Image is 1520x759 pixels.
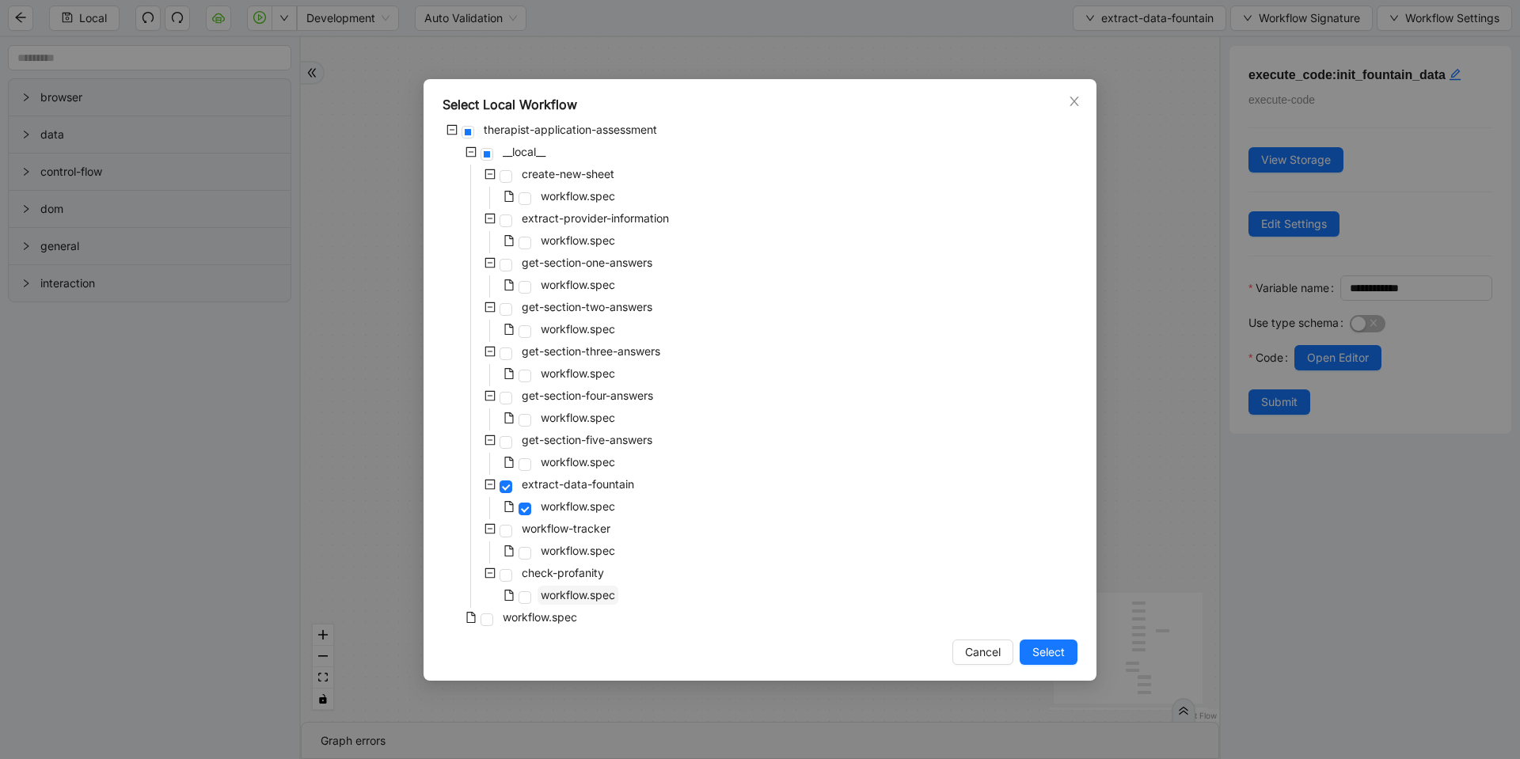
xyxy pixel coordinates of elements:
span: extract-data-fountain [519,475,637,494]
span: minus-square [484,390,496,401]
span: workflow.spec [541,588,615,602]
span: workflow.spec [541,233,615,247]
span: file [503,191,515,202]
span: get-section-two-answers [522,300,652,313]
span: __local__ [500,142,549,161]
span: workflow.spec [500,608,580,627]
span: minus-square [484,169,496,180]
span: file [503,324,515,335]
span: Select [1032,643,1065,661]
span: file [503,279,515,290]
span: create-new-sheet [519,165,617,184]
span: minus-square [446,124,458,135]
span: file [503,235,515,246]
span: file [503,368,515,379]
span: minus-square [484,257,496,268]
span: get-section-four-answers [519,386,656,405]
span: workflow.spec [538,187,618,206]
span: minus-square [484,213,496,224]
span: minus-square [484,479,496,490]
span: file [503,457,515,468]
span: workflow.spec [541,411,615,424]
button: Select [1020,639,1077,665]
span: extract-data-fountain [522,477,634,491]
span: workflow.spec [538,408,618,427]
span: workflow.spec [538,541,618,560]
span: Cancel [965,643,1001,661]
span: minus-square [465,146,477,157]
span: get-section-five-answers [522,433,652,446]
span: get-section-one-answers [522,256,652,269]
span: get-section-five-answers [519,431,655,450]
span: workflow.spec [538,453,618,472]
button: Cancel [952,639,1013,665]
span: file [503,412,515,423]
span: check-profanity [522,566,604,579]
span: workflow.spec [503,610,577,624]
span: close [1068,95,1081,108]
span: file [465,612,477,623]
span: get-section-four-answers [522,389,653,402]
span: therapist-application-assessment [484,123,657,136]
span: minus-square [484,302,496,313]
span: workflow-tracker [522,522,610,535]
span: workflow.spec [538,231,618,250]
button: Close [1066,93,1083,110]
span: get-section-three-answers [522,344,660,358]
span: workflow.spec [541,278,615,291]
span: minus-square [484,523,496,534]
span: workflow.spec [541,499,615,513]
span: workflow.spec [541,366,615,380]
span: workflow.spec [541,455,615,469]
span: get-section-one-answers [519,253,655,272]
span: __local__ [503,145,545,158]
span: file [503,545,515,556]
span: minus-square [484,435,496,446]
span: workflow.spec [538,586,618,605]
span: workflow.spec [541,544,615,557]
span: therapist-application-assessment [481,120,660,139]
span: file [503,590,515,601]
span: minus-square [484,567,496,579]
span: get-section-three-answers [519,342,663,361]
span: extract-provider-information [522,211,669,225]
span: workflow-tracker [519,519,614,538]
span: workflow.spec [541,189,615,203]
span: extract-provider-information [519,209,672,228]
span: get-section-two-answers [519,298,655,317]
span: minus-square [484,346,496,357]
span: workflow.spec [538,364,618,383]
span: workflow.spec [538,497,618,516]
span: workflow.spec [538,320,618,339]
span: file [503,501,515,512]
span: check-profanity [519,564,607,583]
span: workflow.spec [541,322,615,336]
span: workflow.spec [538,275,618,294]
div: Select Local Workflow [443,95,1077,114]
span: create-new-sheet [522,167,614,180]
